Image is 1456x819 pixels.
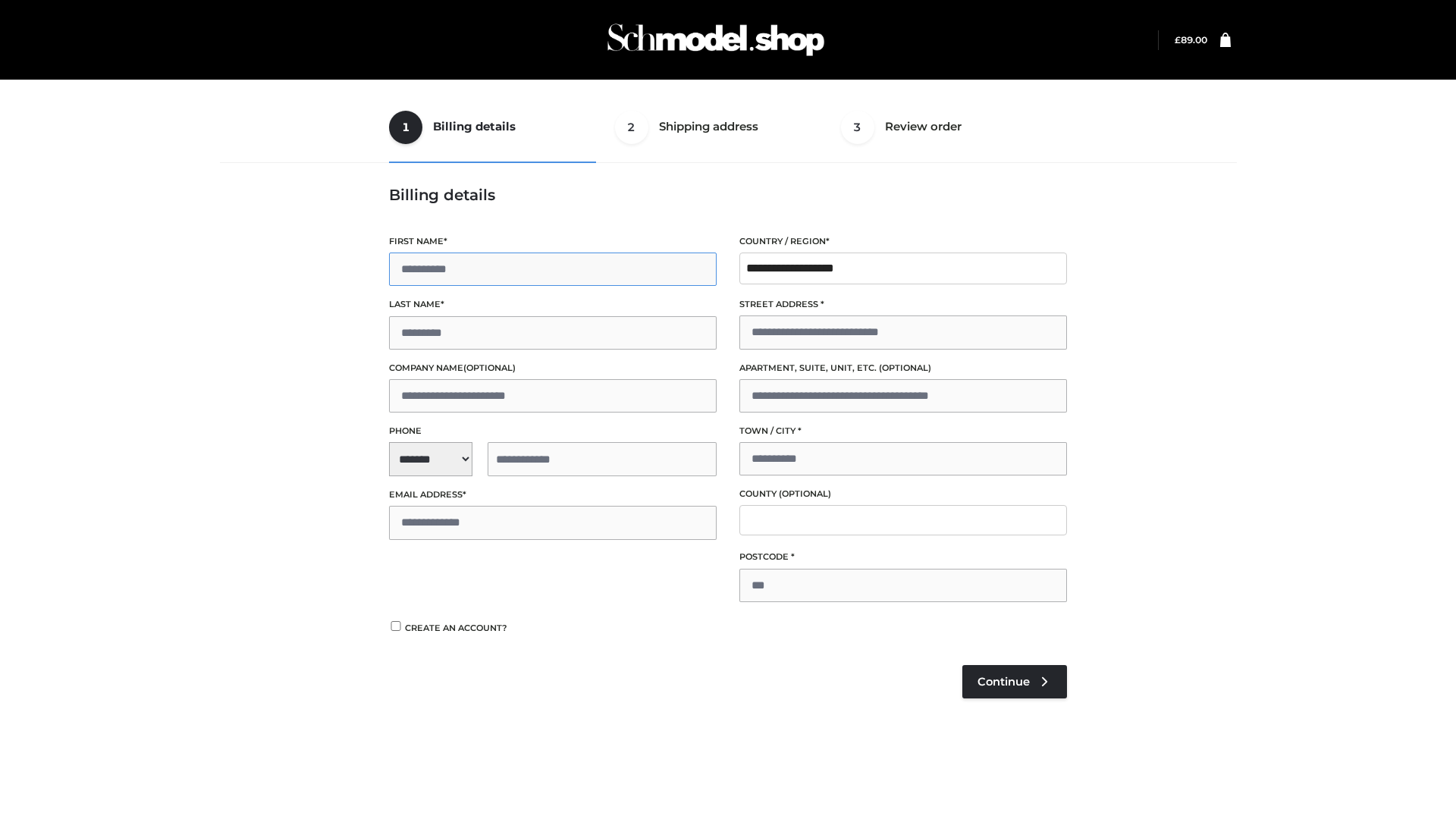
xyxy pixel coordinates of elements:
a: Continue [962,665,1067,698]
span: (optional) [463,362,516,373]
label: County [739,487,1067,501]
label: Company name [389,361,717,375]
label: Last name [389,297,717,312]
span: (optional) [879,362,931,373]
img: Schmodel Admin 964 [602,10,830,70]
bdi: 89.00 [1175,34,1207,45]
label: Apartment, suite, unit, etc. [739,361,1067,375]
input: Create an account? [389,621,403,631]
h3: Billing details [389,186,1067,204]
label: First name [389,234,717,249]
label: Postcode [739,550,1067,564]
span: £ [1175,34,1181,45]
span: Create an account? [405,623,507,633]
a: £89.00 [1175,34,1207,45]
label: Phone [389,424,717,438]
span: Continue [977,675,1030,689]
label: Street address [739,297,1067,312]
label: Email address [389,488,717,502]
span: (optional) [779,488,831,499]
label: Country / Region [739,234,1067,249]
label: Town / City [739,424,1067,438]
